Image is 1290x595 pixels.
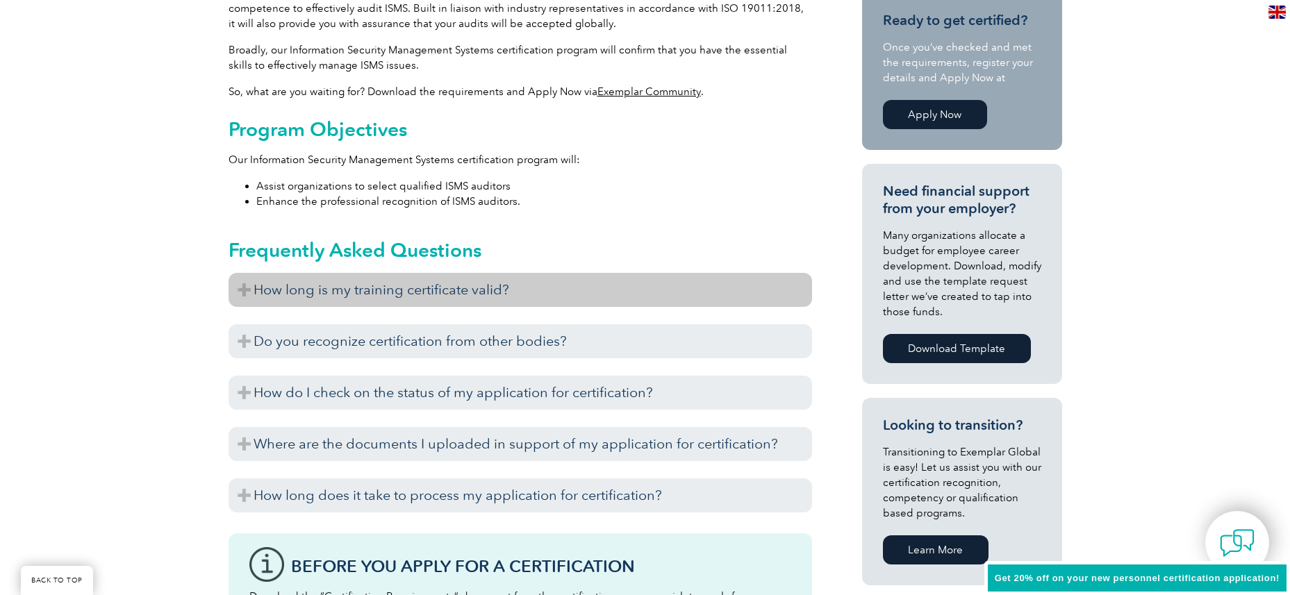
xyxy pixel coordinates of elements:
[256,178,812,194] li: Assist organizations to select qualified ISMS auditors
[229,376,812,410] h3: How do I check on the status of my application for certification?
[883,183,1041,217] h3: Need financial support from your employer?
[229,427,812,461] h3: Where are the documents I uploaded in support of my application for certification?
[229,239,812,261] h2: Frequently Asked Questions
[995,573,1280,583] span: Get 20% off on your new personnel certification application!
[1220,526,1255,560] img: contact-chat.png
[883,444,1041,521] p: Transitioning to Exemplar Global is easy! Let us assist you with our certification recognition, c...
[883,40,1041,85] p: Once you’ve checked and met the requirements, register your details and Apply Now at
[883,12,1041,29] h3: Ready to get certified?
[229,118,812,140] h2: Program Objectives
[883,100,987,129] a: Apply Now
[256,194,812,209] li: Enhance the professional recognition of ISMS auditors.
[1268,6,1286,19] img: en
[229,273,812,307] h3: How long is my training certificate valid?
[229,42,812,73] p: Broadly, our Information Security Management Systems certification program will confirm that you ...
[883,417,1041,434] h3: Looking to transition?
[883,535,989,564] a: Learn More
[597,85,701,98] a: Exemplar Community
[291,558,791,575] h3: Before You Apply For a Certification
[883,228,1041,319] p: Many organizations allocate a budget for employee career development. Download, modify and use th...
[883,334,1031,363] a: Download Template
[229,324,812,358] h3: Do you recognize certification from other bodies?
[229,478,812,512] h3: How long does it take to process my application for certification?
[21,566,93,595] a: BACK TO TOP
[229,84,812,99] p: So, what are you waiting for? Download the requirements and Apply Now via .
[229,152,812,167] p: Our Information Security Management Systems certification program will:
